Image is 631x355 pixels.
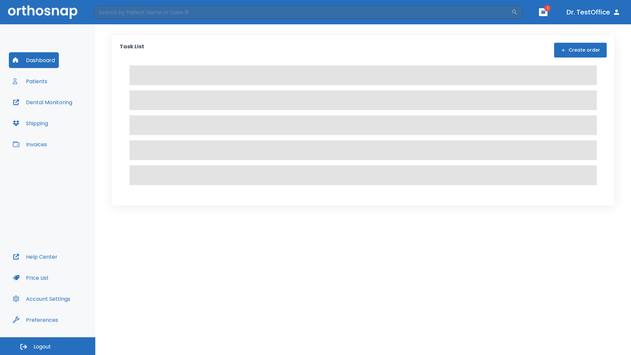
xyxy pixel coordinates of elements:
button: Help Center [9,249,61,265]
img: Orthosnap [8,5,78,19]
button: Shipping [9,115,52,131]
button: Dashboard [9,52,59,68]
p: Task List [120,43,144,58]
button: Invoices [9,136,51,152]
button: Dental Monitoring [9,94,76,110]
button: Dr. TestOffice [564,6,623,18]
span: 1 [544,5,551,12]
button: Price List [9,270,53,286]
span: Logout [34,343,51,350]
button: Patients [9,73,51,89]
button: Create order [554,43,607,58]
input: Search by Patient Name or Case # [94,6,511,19]
button: Account Settings [9,291,74,307]
button: Preferences [9,312,62,328]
